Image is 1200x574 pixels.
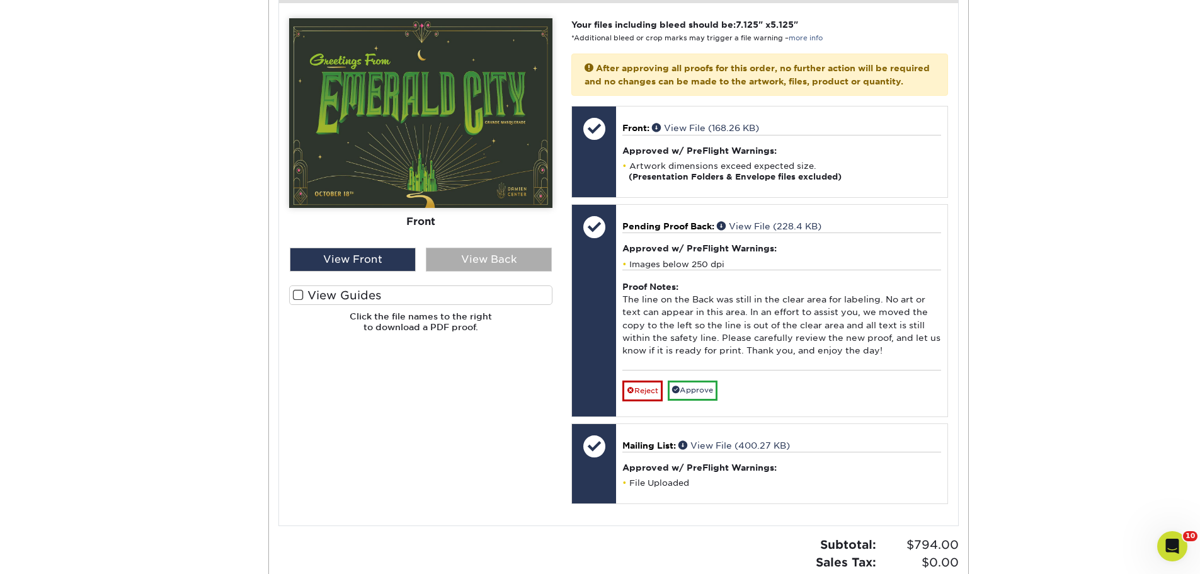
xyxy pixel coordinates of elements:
[622,440,676,451] span: Mailing List:
[426,248,552,272] div: View Back
[622,381,663,401] a: Reject
[652,123,759,133] a: View File (168.26 KB)
[585,63,930,86] strong: After approving all proofs for this order, no further action will be required and no changes can ...
[622,161,940,182] li: Artwork dimensions exceed expected size.
[820,537,876,551] strong: Subtotal:
[622,259,940,270] li: Images below 250 dpi
[289,207,552,235] div: Front
[668,381,717,400] a: Approve
[622,478,940,488] li: File Uploaded
[816,555,876,569] strong: Sales Tax:
[789,34,823,42] a: more info
[622,462,940,473] h4: Approved w/ PreFlight Warnings:
[571,34,823,42] small: *Additional bleed or crop marks may trigger a file warning –
[678,440,790,451] a: View File (400.27 KB)
[717,221,821,231] a: View File (228.4 KB)
[571,20,798,30] strong: Your files including bleed should be: " x "
[3,536,107,570] iframe: Google Customer Reviews
[622,146,940,156] h4: Approved w/ PreFlight Warnings:
[289,285,552,305] label: View Guides
[770,20,794,30] span: 5.125
[629,172,842,181] strong: (Presentation Folders & Envelope files excluded)
[880,554,959,571] span: $0.00
[290,248,416,272] div: View Front
[622,221,714,231] span: Pending Proof Back:
[1183,531,1197,541] span: 10
[622,282,678,292] strong: Proof Notes:
[622,123,649,133] span: Front:
[289,311,552,342] h6: Click the file names to the right to download a PDF proof.
[622,243,940,253] h4: Approved w/ PreFlight Warnings:
[880,536,959,554] span: $794.00
[736,20,758,30] span: 7.125
[1157,531,1187,561] iframe: Intercom live chat
[622,270,940,370] div: The line on the Back was still in the clear area for labeling. No art or text can appear in this ...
